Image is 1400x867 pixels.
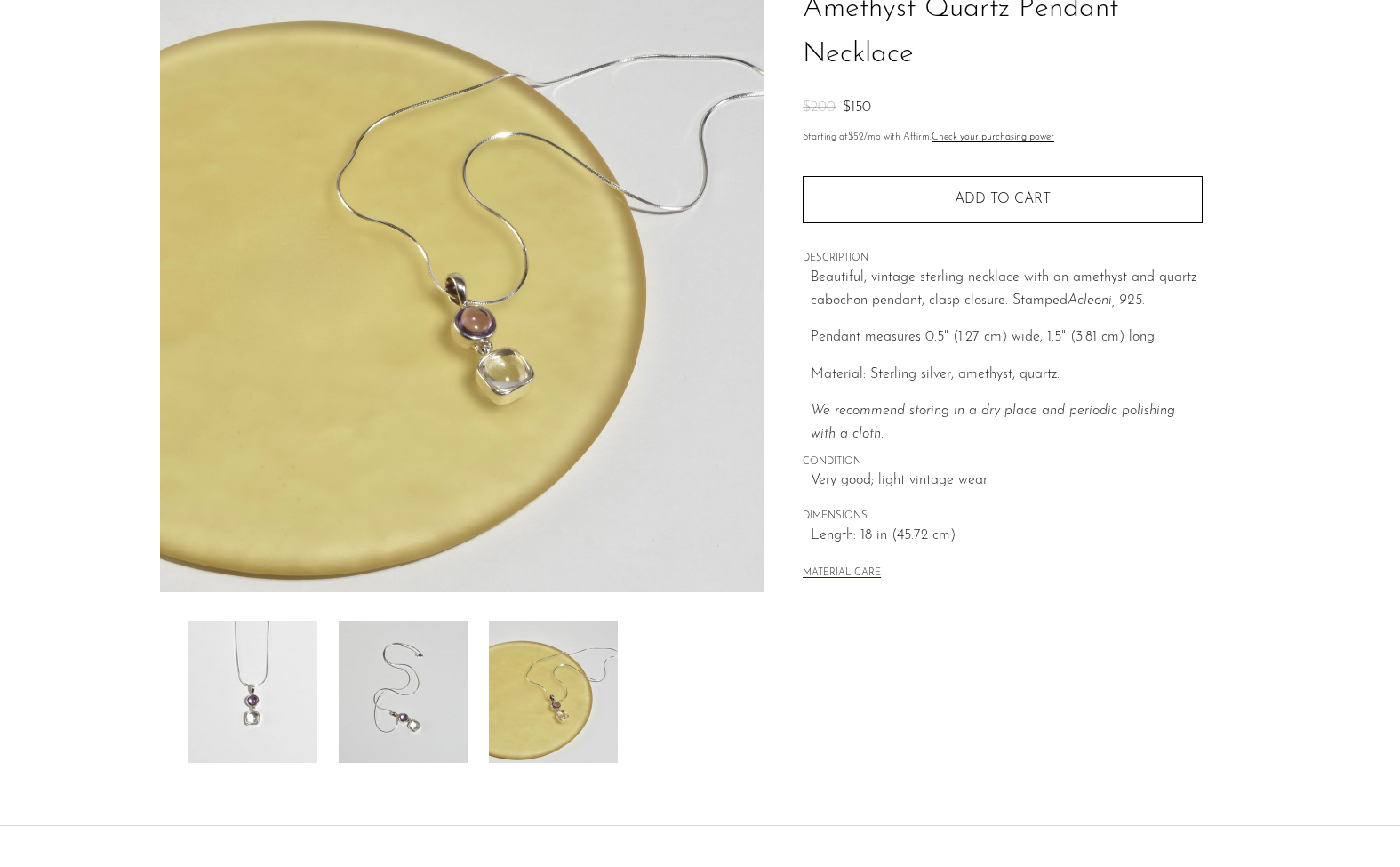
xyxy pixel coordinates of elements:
img: Amethyst Quartz Pendant Necklace [188,621,317,763]
span: CONDITION [803,454,1203,470]
p: Beautiful, vintage sterling necklace with an amethyst and quartz cabochon pendant, clasp closure.... [811,267,1203,312]
span: $52 [848,132,864,142]
span: Length: 18 in (45.72 cm) [811,525,1203,548]
p: Material: Sterling silver, amethyst, quartz. [811,364,1203,387]
i: We recommend storing in a dry place and periodic polishing with a cloth. [811,404,1175,441]
button: Add to cart [803,176,1203,222]
p: Starting at /mo with Affirm. [803,130,1203,146]
span: DESCRIPTION [803,251,1203,267]
span: $150 [843,100,871,115]
span: Add to cart [955,192,1051,206]
a: Check your purchasing power - Learn more about Affirm Financing (opens in modal) [932,132,1054,142]
em: Acleoni, 925. [1068,293,1145,308]
span: $200 [803,100,836,115]
button: MATERIAL CARE [803,567,881,581]
img: Amethyst Quartz Pendant Necklace [339,621,468,763]
img: Amethyst Quartz Pendant Necklace [489,621,618,763]
p: Pendant measures 0.5" (1.27 cm) wide, 1.5" (3.81 cm) long. [811,326,1203,349]
span: Very good; light vintage wear. [811,470,1203,493]
span: DIMENSIONS [803,509,1203,525]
